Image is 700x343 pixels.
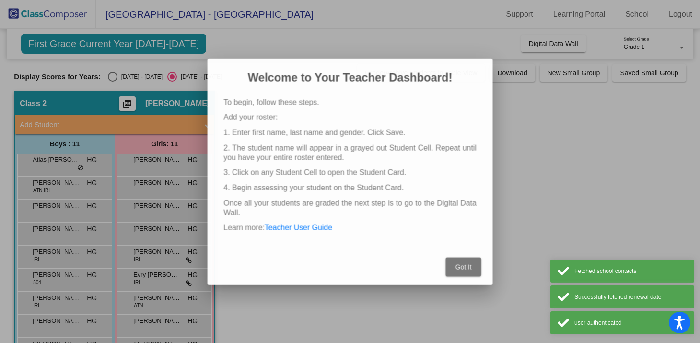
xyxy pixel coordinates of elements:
h2: Welcome to Your Teacher Dashboard! [218,69,482,84]
div: Successfully fetched renewal date [574,293,687,301]
p: 3. Click on any Student Cell to open the Student Card. [222,168,478,177]
p: Learn more: [222,224,478,233]
a: Teacher User Guide [264,224,332,232]
button: Got It [446,258,482,277]
p: 2. The student name will appear in a grayed out Student Cell. Repeat until you have your entire r... [222,143,478,162]
div: user authenticated [574,319,687,327]
p: Add your roster: [222,112,478,122]
p: 1. Enter first name, last name and gender. Click Save. [222,128,478,137]
p: To begin, follow these steps. [222,97,478,106]
p: 4. Begin assessing your student on the Student Card. [222,183,478,193]
span: Got It [456,264,472,272]
p: Once all your students are graded the next step is to go to the Digital Data Wall. [222,199,478,218]
div: Fetched school contacts [574,267,687,275]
